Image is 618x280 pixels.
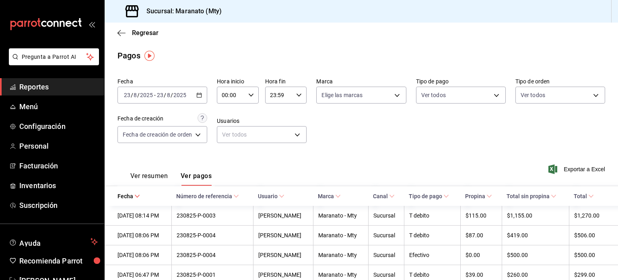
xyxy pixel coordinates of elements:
[154,92,156,98] span: -
[177,212,248,219] div: 230825-P-0003
[465,193,492,199] span: Propina
[117,193,140,199] span: Fecha
[117,232,167,239] div: [DATE] 08:06 PM
[466,212,497,219] div: $115.00
[318,272,363,278] div: Maranato - Mty
[177,272,248,278] div: 230825-P-0001
[217,79,259,84] label: Hora inicio
[6,58,99,67] a: Pregunta a Parrot AI
[416,79,506,84] label: Tipo de pago
[217,118,307,124] label: Usuarios
[9,48,99,65] button: Pregunta a Parrot AI
[19,160,98,171] span: Facturación
[318,193,341,199] span: Marca
[117,79,207,84] label: Fecha
[181,172,212,186] button: Ver pagos
[466,232,497,239] div: $87.00
[117,252,167,258] div: [DATE] 08:06 PM
[258,212,308,219] div: [PERSON_NAME]
[258,272,308,278] div: [PERSON_NAME]
[507,193,556,199] span: Total sin propina
[19,81,98,92] span: Reportes
[132,29,159,37] span: Regresar
[373,212,399,219] div: Sucursal
[117,114,163,123] div: Fecha de creación
[409,193,449,199] span: Tipo de pago
[318,252,363,258] div: Maranato - Mty
[177,252,248,258] div: 230825-P-0004
[507,272,564,278] div: $260.00
[574,193,594,199] span: Total
[19,200,98,211] span: Suscripción
[550,164,605,174] button: Exportar a Excel
[19,121,98,132] span: Configuración
[19,237,87,247] span: Ayuda
[157,92,164,98] input: --
[409,212,455,219] div: T debito
[574,212,605,219] div: $1,270.00
[373,193,395,199] span: Canal
[321,91,363,99] span: Elige las marcas
[117,272,167,278] div: [DATE] 06:47 PM
[258,252,308,258] div: [PERSON_NAME]
[19,141,98,151] span: Personal
[117,212,167,219] div: [DATE] 08:14 PM
[124,92,131,98] input: --
[574,232,605,239] div: $506.00
[258,232,308,239] div: [PERSON_NAME]
[318,232,363,239] div: Maranato - Mty
[373,232,399,239] div: Sucursal
[318,212,363,219] div: Maranato - Mty
[316,79,406,84] label: Marca
[409,252,455,258] div: Efectivo
[19,101,98,112] span: Menú
[521,91,545,99] span: Ver todos
[574,252,605,258] div: $500.00
[140,92,153,98] input: ----
[89,21,95,27] button: open_drawer_menu
[117,29,159,37] button: Regresar
[19,255,98,266] span: Recomienda Parrot
[144,51,154,61] img: Tooltip marker
[574,272,605,278] div: $299.00
[131,92,133,98] span: /
[130,172,168,186] button: Ver resumen
[507,252,564,258] div: $500.00
[507,232,564,239] div: $419.00
[133,92,137,98] input: --
[373,252,399,258] div: Sucursal
[421,91,446,99] span: Ver todos
[19,180,98,191] span: Inventarios
[177,232,248,239] div: 230825-P-0004
[171,92,173,98] span: /
[258,193,284,199] span: Usuario
[123,131,192,139] span: Fecha de creación de orden
[507,212,564,219] div: $1,155.00
[217,126,307,143] div: Ver todos
[137,92,140,98] span: /
[130,172,212,186] div: navigation tabs
[409,232,455,239] div: T debito
[164,92,166,98] span: /
[515,79,605,84] label: Tipo de orden
[409,272,455,278] div: T debito
[140,6,222,16] h3: Sucursal: Maranato (Mty)
[265,79,307,84] label: Hora fin
[22,53,87,61] span: Pregunta a Parrot AI
[373,272,399,278] div: Sucursal
[117,50,140,62] div: Pagos
[173,92,187,98] input: ----
[167,92,171,98] input: --
[466,252,497,258] div: $0.00
[466,272,497,278] div: $39.00
[176,193,239,199] span: Número de referencia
